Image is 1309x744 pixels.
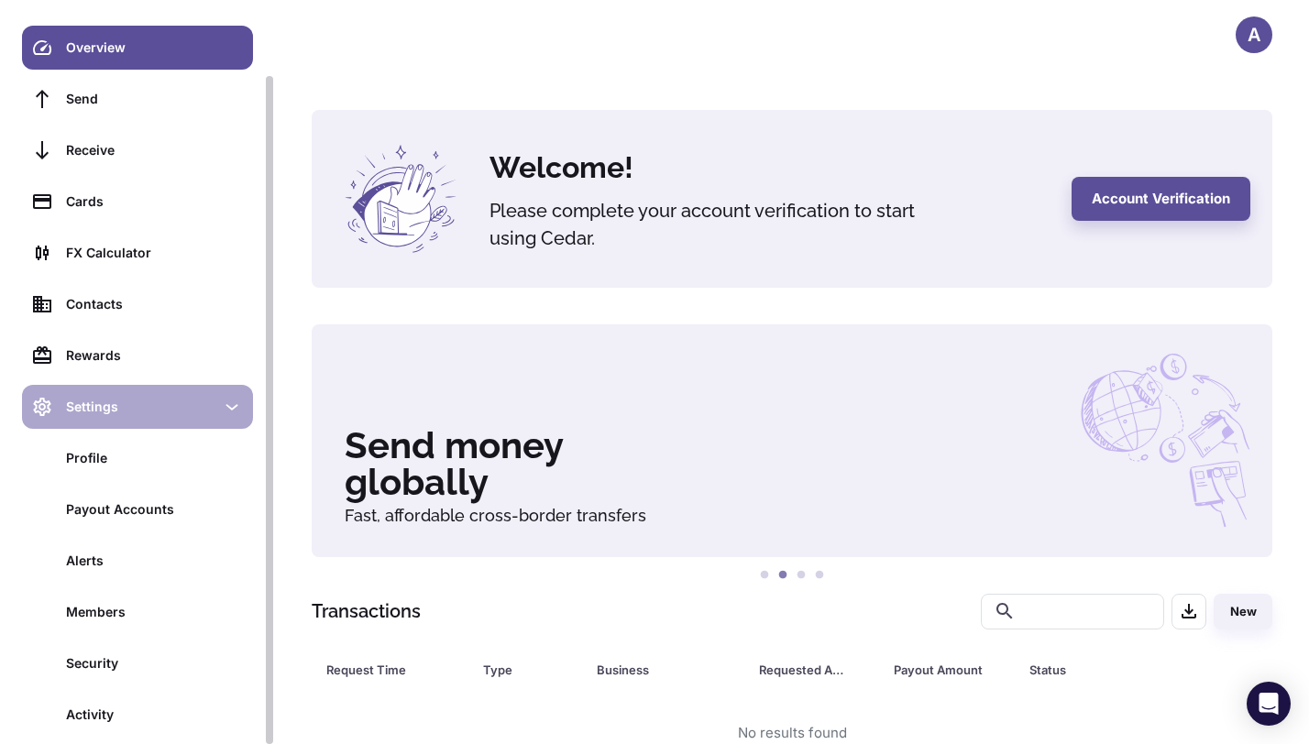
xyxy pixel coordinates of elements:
[483,657,575,683] span: Type
[22,385,253,429] div: Settings
[1214,594,1272,629] button: New
[755,566,774,585] button: 1
[345,427,1239,500] h3: Send money globally
[22,128,253,172] a: Receive
[66,191,242,212] div: Cards
[483,657,551,683] div: Type
[738,723,847,744] div: No results found
[66,243,242,263] div: FX Calculator
[66,89,242,109] div: Send
[66,345,242,366] div: Rewards
[312,597,421,625] h1: Transactions
[22,539,253,583] a: Alerts
[810,566,829,585] button: 4
[66,38,242,58] div: Overview
[66,551,242,571] div: Alerts
[66,448,242,468] div: Profile
[66,705,242,725] div: Activity
[894,657,1006,683] span: Payout Amount
[22,26,253,70] a: Overview
[22,436,253,480] a: Profile
[66,140,242,160] div: Receive
[1247,682,1291,726] div: Open Intercom Messenger
[22,590,253,634] a: Members
[66,397,214,417] div: Settings
[489,146,1050,190] h4: Welcome!
[1029,657,1196,683] span: Status
[345,508,1239,524] h6: Fast, affordable cross-border transfers
[759,657,872,683] span: Requested Amount
[22,77,253,121] a: Send
[774,566,792,585] button: 2
[66,653,242,673] div: Security
[759,657,848,683] div: Requested Amount
[22,334,253,377] a: Rewards
[22,231,253,275] a: FX Calculator
[22,693,253,737] a: Activity
[22,641,253,685] a: Security
[326,657,461,683] span: Request Time
[1236,16,1272,53] button: A
[894,657,983,683] div: Payout Amount
[66,294,242,314] div: Contacts
[66,602,242,622] div: Members
[792,566,810,585] button: 3
[22,180,253,224] a: Cards
[326,657,437,683] div: Request Time
[1029,657,1172,683] div: Status
[489,197,948,252] h5: Please complete your account verification to start using Cedar.
[1072,177,1250,221] button: Account Verification
[22,487,253,531] a: Payout Accounts
[66,499,242,520] div: Payout Accounts
[22,282,253,326] a: Contacts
